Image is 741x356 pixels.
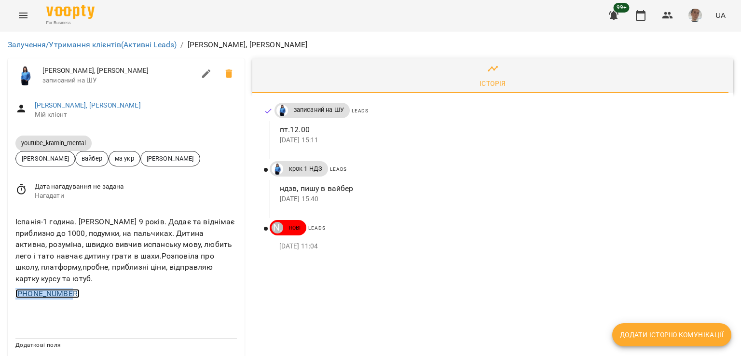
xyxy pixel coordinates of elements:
[46,5,95,19] img: Voopty Logo
[35,101,141,109] a: [PERSON_NAME], [PERSON_NAME]
[276,105,288,116] img: Дащенко Аня
[688,9,702,22] img: 4dd45a387af7859874edf35ff59cadb1.jpg
[480,78,506,89] div: Історія
[283,164,328,173] span: крок 1 НДЗ
[35,110,237,120] span: Мій клієнт
[274,105,288,116] a: Дащенко Аня
[42,66,195,76] span: [PERSON_NAME], [PERSON_NAME]
[15,66,35,85] img: Дащенко Аня
[14,214,239,286] div: Іспанія-1 година. [PERSON_NAME] 9 років. Додає та віднімає приблизно до 1000, подумки, на пальчик...
[270,163,283,175] a: Дащенко Аня
[283,223,307,232] span: нові
[15,342,61,348] span: Додаткові поля
[35,191,237,201] span: Нагадати
[76,154,108,163] span: вайбер
[35,182,237,192] span: Дата нагадування не задана
[614,3,630,13] span: 99+
[109,154,140,163] span: ма укр
[8,39,733,51] nav: breadcrumb
[279,242,718,251] p: [DATE] 11:04
[141,154,200,163] span: [PERSON_NAME]
[272,163,283,175] img: Дащенко Аня
[280,136,718,145] p: [DATE] 15:11
[280,183,718,194] p: ндзв, пишу в вайбер
[288,106,350,114] span: записаний на ШУ
[280,194,718,204] p: [DATE] 15:40
[620,329,724,341] span: Додати історію комунікації
[330,166,347,172] span: Leads
[15,289,80,298] a: [PHONE_NUMBER]
[46,20,95,26] span: For Business
[715,10,726,20] span: UA
[612,323,731,346] button: Додати історію комунікації
[8,40,177,49] a: Залучення/Утримання клієнтів(Активні Leads)
[352,108,369,113] span: Leads
[280,124,718,136] p: пт.12.00
[188,39,308,51] p: [PERSON_NAME], [PERSON_NAME]
[42,76,195,85] span: записаний на ШУ
[180,39,183,51] li: /
[270,222,283,233] a: [PERSON_NAME]
[272,222,283,233] div: Паламарчук Ольга Миколаївна
[712,6,729,24] button: UA
[308,225,325,231] span: Leads
[15,139,92,147] span: youtube_kramin_mental
[12,4,35,27] button: Menu
[16,154,75,163] span: [PERSON_NAME]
